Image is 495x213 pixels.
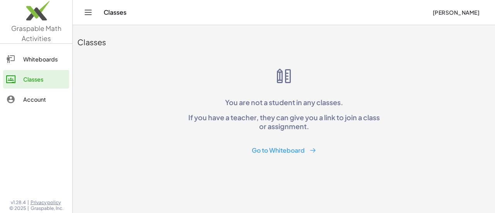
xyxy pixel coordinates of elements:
[27,199,29,206] span: |
[185,113,383,131] p: If you have a teacher, they can give you a link to join a class or assignment.
[426,5,486,19] button: [PERSON_NAME]
[77,37,490,48] div: Classes
[31,205,63,211] span: Graspable, Inc.
[3,90,69,109] a: Account
[23,55,66,64] div: Whiteboards
[3,50,69,68] a: Whiteboards
[432,9,480,16] span: [PERSON_NAME]
[11,199,26,206] span: v1.28.4
[27,205,29,211] span: |
[246,143,323,158] button: Go to Whiteboard
[23,95,66,104] div: Account
[3,70,69,89] a: Classes
[23,75,66,84] div: Classes
[82,6,94,19] button: Toggle navigation
[11,24,61,43] span: Graspable Math Activities
[31,199,63,206] a: Privacy policy
[9,205,26,211] span: © 2025
[185,98,383,107] p: You are not a student in any classes.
